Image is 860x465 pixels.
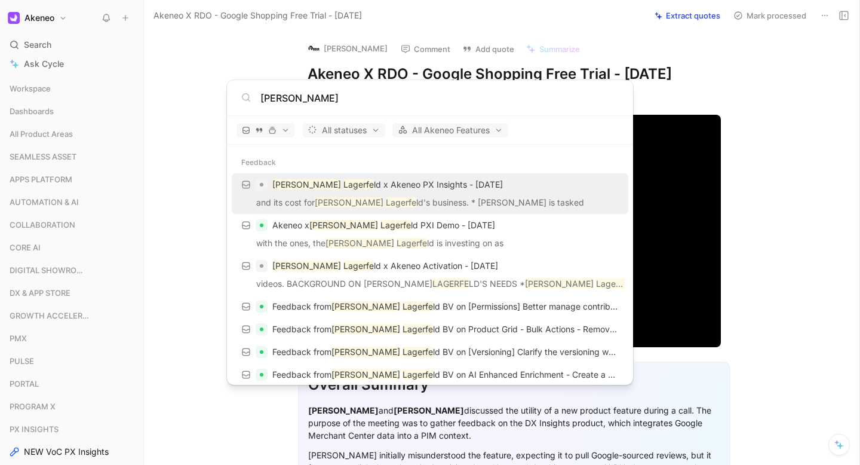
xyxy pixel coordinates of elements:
[272,218,495,232] p: Akeneo x ld PXI Demo - [DATE]
[235,236,625,254] p: with the ones, the ld is investing on as
[596,279,626,289] mark: Lagerfe
[272,261,341,271] mark: [PERSON_NAME]
[260,91,619,105] input: Type a command or search anything
[331,347,400,357] mark: [PERSON_NAME]
[392,123,508,137] button: All Akeneo Features
[397,238,427,248] mark: Lagerfe
[315,197,383,207] mark: [PERSON_NAME]
[272,299,619,314] p: Feedback from ld BV on [Permissions] Better manage contributor in multi-locale PIM
[272,178,503,192] p: ld x Akeneo PX Insights - [DATE]
[308,123,380,137] span: All statuses
[232,341,628,363] a: Feedback from[PERSON_NAME] Lagerfeld BV on [Versioning] Clarify the versioning when the version i...
[343,179,374,189] mark: Lagerfe
[302,123,385,137] button: All statuses
[232,173,628,214] a: [PERSON_NAME] Lagerfeld x Akeneo PX Insights - [DATE]and its cost for[PERSON_NAME] Lagerfeld's bu...
[232,214,628,255] a: Akeneo x[PERSON_NAME] Lagerfeld PXI Demo - [DATE]with the ones, the[PERSON_NAME] Lagerfeld is inv...
[432,279,469,289] mark: LAGERFE
[331,301,400,311] mark: [PERSON_NAME]
[403,301,433,311] mark: Lagerfe
[525,279,594,289] mark: [PERSON_NAME]
[235,277,625,295] p: videos. BACKGROUND ON [PERSON_NAME] LD'S NEEDS * ld is exploring different Akeneo
[272,345,619,359] p: Feedback from ld BV on [Versioning] Clarify the versioning when the version is due to a previous ...
[380,220,411,230] mark: Lagerfe
[235,195,625,213] p: and its cost for ld's business. * [PERSON_NAME] is tasked
[343,261,374,271] mark: Lagerfe
[325,238,394,248] mark: [PERSON_NAME]
[232,255,628,295] a: [PERSON_NAME] Lagerfeld x Akeneo Activation - [DATE]videos. BACKGROUND ON [PERSON_NAME]LAGERFELD'...
[403,324,433,334] mark: Lagerfe
[232,363,628,386] a: Feedback from[PERSON_NAME] Lagerfeld BV on AI Enhanced Enrichment - Create a glossary for generat...
[403,369,433,380] mark: Lagerfe
[227,152,633,173] div: Feedback
[331,369,400,380] mark: [PERSON_NAME]
[232,318,628,341] a: Feedback from[PERSON_NAME] Lagerfeld BV on Product Grid - Bulk Actions - Remove attributes values
[232,295,628,318] a: Feedback from[PERSON_NAME] Lagerfeld BV on [Permissions] Better manage contributor in multi-local...
[309,220,378,230] mark: [PERSON_NAME]
[272,179,341,189] mark: [PERSON_NAME]
[272,368,619,382] p: Feedback from ld BV on AI Enhanced Enrichment - Create a glossary for generation and translation ...
[331,324,400,334] mark: [PERSON_NAME]
[272,322,619,336] p: Feedback from ld BV on Product Grid - Bulk Actions - Remove attributes values
[386,197,416,207] mark: Lagerfe
[398,123,503,137] span: All Akeneo Features
[403,347,433,357] mark: Lagerfe
[272,259,498,273] p: ld x Akeneo Activation - [DATE]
